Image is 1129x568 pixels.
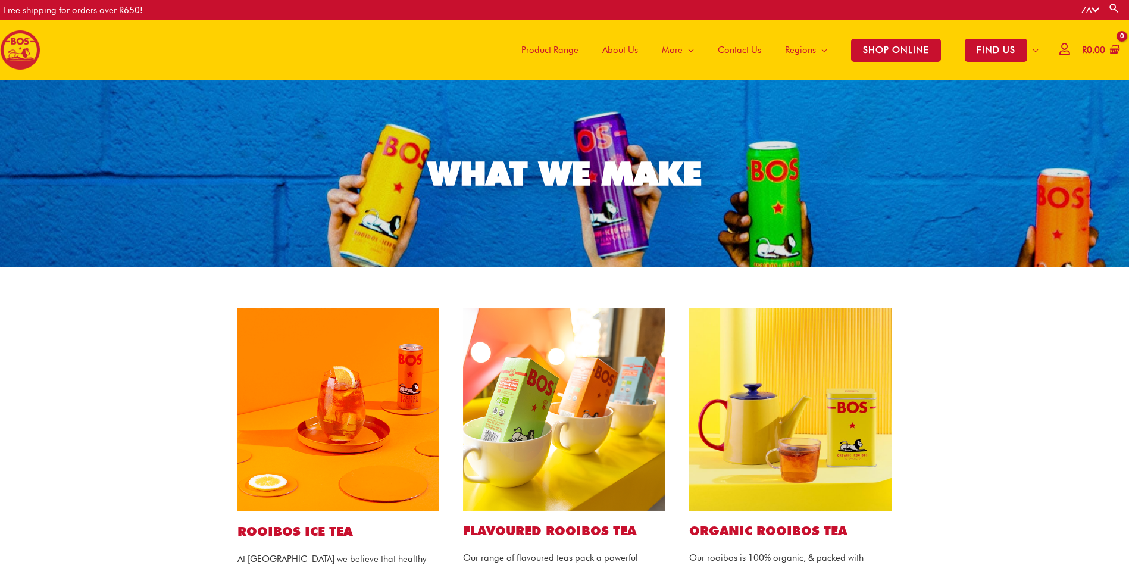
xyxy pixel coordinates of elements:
a: About Us [590,20,650,80]
span: Product Range [521,32,578,68]
a: Product Range [509,20,590,80]
span: Contact Us [718,32,761,68]
a: ZA [1081,5,1099,15]
span: About Us [602,32,638,68]
div: WHAT WE MAKE [428,157,702,190]
span: R [1082,45,1087,55]
a: Contact Us [706,20,773,80]
h1: ROOIBOS ICE TEA [237,523,440,540]
span: More [662,32,683,68]
a: Regions [773,20,839,80]
a: Search button [1108,2,1120,14]
a: View Shopping Cart, empty [1080,37,1120,64]
h2: Organic ROOIBOS TEA [689,523,892,539]
h2: Flavoured ROOIBOS TEA [463,523,665,539]
span: Regions [785,32,816,68]
span: SHOP ONLINE [851,39,941,62]
nav: Site Navigation [501,20,1050,80]
span: FIND US [965,39,1027,62]
bdi: 0.00 [1082,45,1105,55]
a: More [650,20,706,80]
a: SHOP ONLINE [839,20,953,80]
